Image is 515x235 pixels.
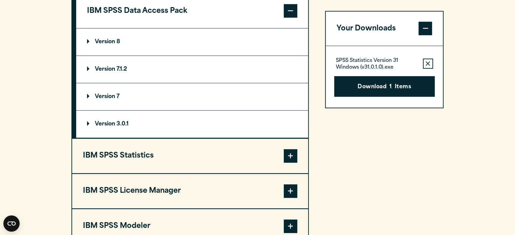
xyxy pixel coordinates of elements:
p: Version 7 [87,94,120,99]
div: IBM SPSS Data Access Pack [76,28,308,138]
button: Download1Items [334,76,435,97]
summary: Version 7.1.2 [76,56,308,83]
button: Open CMP widget [3,215,20,232]
p: Version 8 [87,39,120,45]
p: Version 3.0.1 [87,121,129,127]
span: 1 [389,83,392,92]
p: SPSS Statistics Version 31 Windows (v31.0.1.0).exe [336,58,417,71]
button: IBM SPSS Statistics [72,139,308,173]
div: Your Downloads [326,46,443,108]
summary: Version 8 [76,28,308,55]
button: Your Downloads [326,11,443,46]
button: IBM SPSS License Manager [72,174,308,208]
summary: Version 7 [76,83,308,110]
p: Version 7.1.2 [87,67,127,72]
summary: Version 3.0.1 [76,111,308,138]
